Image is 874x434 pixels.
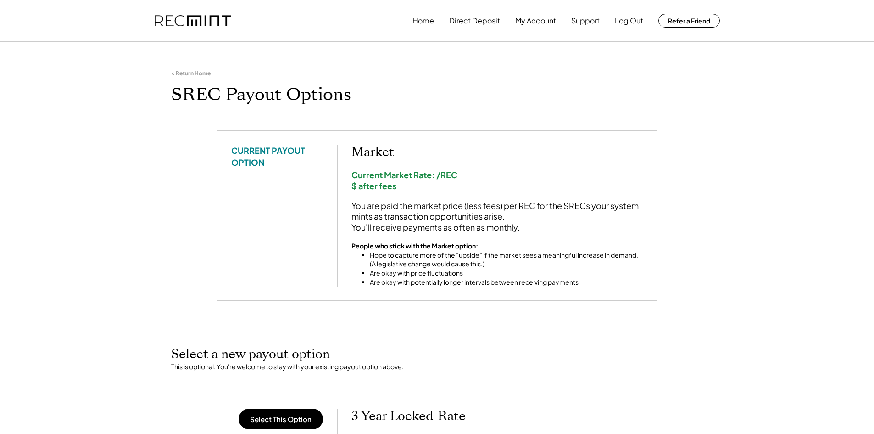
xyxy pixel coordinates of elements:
[412,11,434,30] button: Home
[351,145,643,160] h2: Market
[658,14,720,28] button: Refer a Friend
[351,200,643,232] div: You are paid the market price (less fees) per REC for the SRECs your system mints as transaction ...
[171,362,703,372] div: This is optional. You're welcome to stay with your existing payout option above.
[449,11,500,30] button: Direct Deposit
[515,11,556,30] button: My Account
[171,70,211,77] div: < Return Home
[370,251,643,269] li: Hope to capture more of the “upside” if the market sees a meaningful increase in demand. (A legis...
[351,409,643,424] h2: 3 Year Locked-Rate
[239,409,323,429] button: Select This Option
[171,84,703,106] h1: SREC Payout Options
[155,15,231,27] img: recmint-logotype%403x.png
[351,169,643,191] div: Current Market Rate: /REC $ after fees
[370,278,643,287] li: Are okay with potentially longer intervals between receiving payments
[231,145,323,168] div: CURRENT PAYOUT OPTION
[171,347,703,362] h2: Select a new payout option
[370,269,643,278] li: Are okay with price fluctuations
[351,242,478,250] strong: People who stick with the Market option:
[615,11,643,30] button: Log Out
[571,11,600,30] button: Support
